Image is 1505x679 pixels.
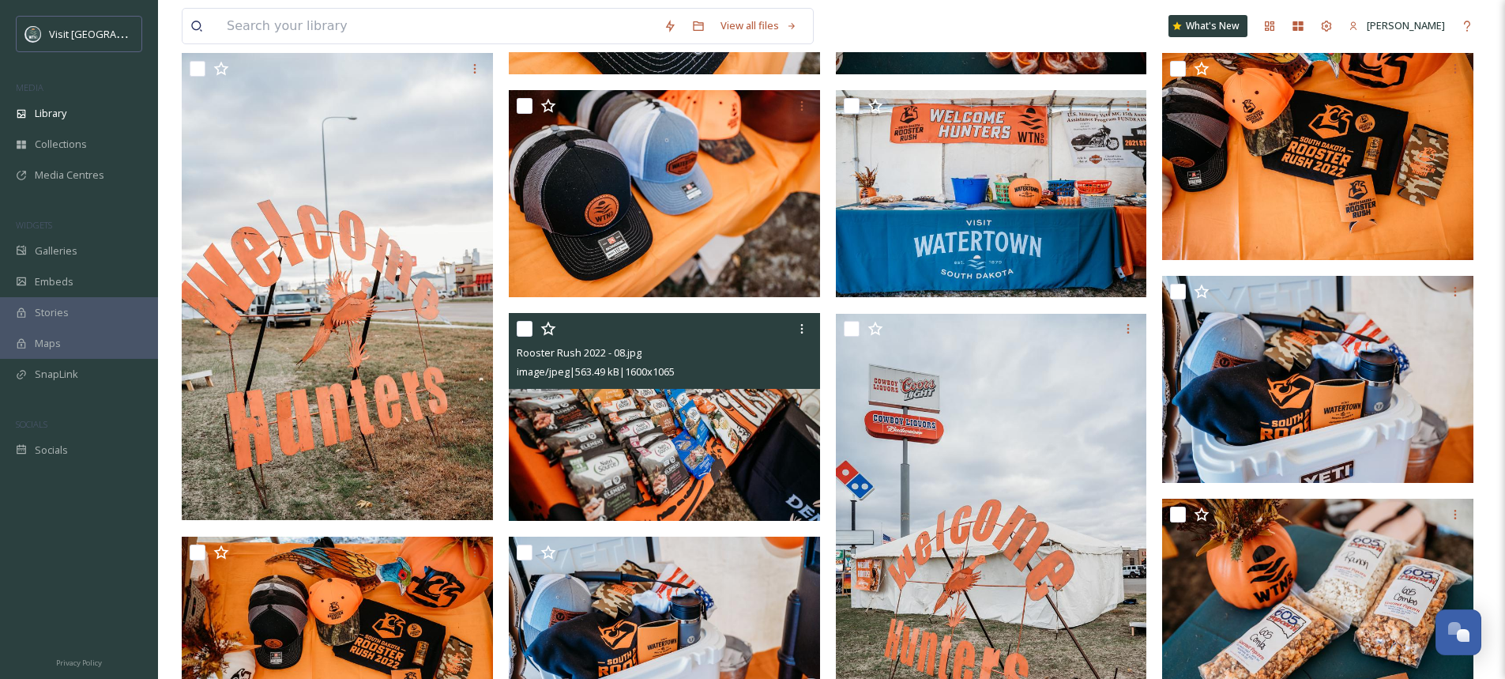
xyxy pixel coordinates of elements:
img: Rooster Rush 2022 - 30.jpg [509,90,820,297]
span: Privacy Policy [56,658,102,668]
span: Galleries [35,243,77,258]
span: Stories [35,305,69,320]
a: Privacy Policy [56,652,102,671]
span: Media Centres [35,168,104,183]
input: Search your library [219,9,656,43]
img: Rooster Rush 2022 - 25.jpg [1162,276,1473,483]
a: What's New [1168,15,1247,37]
span: SOCIALS [16,418,47,430]
span: Embeds [35,274,73,289]
img: Rooster Rush 2022 - 08.jpg [509,313,820,520]
a: [PERSON_NAME] [1341,10,1453,41]
span: SnapLink [35,367,78,382]
span: Rooster Rush 2022 - 08.jpg [517,345,642,360]
span: [PERSON_NAME] [1367,18,1445,32]
a: View all files [713,10,805,41]
span: Socials [35,443,68,458]
button: Open Chat [1435,609,1481,655]
img: watertown-convention-and-visitors-bureau.jpg [25,26,41,42]
span: Visit [GEOGRAPHIC_DATA] [49,26,171,41]
span: Library [35,106,66,121]
img: Rooster Rush 2022 - 07.jpg [1162,53,1473,260]
span: Collections [35,137,87,152]
span: MEDIA [16,81,43,93]
span: WIDGETS [16,219,52,231]
img: Rooster Rush 2022 - 10.jpg [836,90,1147,297]
span: image/jpeg | 563.49 kB | 1600 x 1065 [517,364,675,379]
span: Maps [35,336,61,351]
img: Rooster Rush 2022 - 28.jpg [182,53,493,521]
